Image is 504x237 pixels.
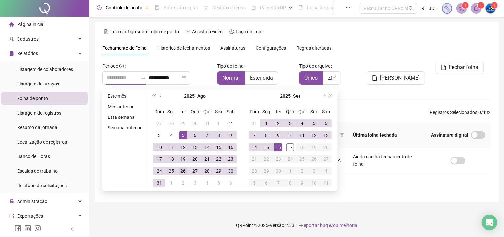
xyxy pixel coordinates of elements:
[165,141,177,153] td: 2025-08-11
[201,165,213,177] td: 2025-08-28
[213,165,225,177] td: 2025-08-29
[179,119,187,127] div: 29
[320,89,328,103] button: next-year
[153,106,165,118] th: Dom
[9,22,14,27] span: home
[164,5,198,10] span: Admissão digital
[215,143,223,151] div: 15
[213,118,225,129] td: 2025-08-01
[372,75,377,81] span: file
[320,106,332,118] th: Sáb
[177,153,189,165] td: 2025-08-19
[34,225,41,232] span: instagram
[304,75,318,81] span: Único
[213,106,225,118] th: Sex
[322,167,330,175] div: 4
[284,106,296,118] th: Qua
[70,227,75,231] span: left
[227,167,235,175] div: 30
[165,129,177,141] td: 2025-08-04
[346,5,350,10] span: ellipsis
[272,141,284,153] td: 2025-09-16
[322,179,330,187] div: 11
[286,131,294,139] div: 10
[155,179,163,187] div: 31
[284,141,296,153] td: 2025-09-17
[212,5,246,10] span: Gestão de férias
[225,177,237,189] td: 2025-09-06
[215,155,223,163] div: 22
[320,177,332,189] td: 2025-10-11
[155,155,163,163] div: 17
[217,62,244,70] span: Tipo de folha
[110,29,179,34] span: Leia o artigo sobre folha de ponto
[17,125,57,130] span: Resumo da jornada
[215,167,223,175] div: 29
[328,75,336,81] span: ZIP
[493,3,496,8] span: 1
[203,143,211,151] div: 14
[296,46,331,50] span: Regras alteradas
[203,131,211,139] div: 7
[191,155,199,163] div: 20
[298,143,306,151] div: 18
[236,29,263,34] span: Faça um tour
[298,5,303,10] span: book
[153,118,165,129] td: 2025-07-27
[322,119,330,127] div: 6
[296,118,308,129] td: 2025-09-04
[17,81,59,86] span: Listagem de atrasos
[260,165,272,177] td: 2025-09-29
[9,51,14,56] span: file
[229,29,234,34] span: history
[191,179,199,187] div: 3
[298,155,306,163] div: 25
[179,155,187,163] div: 19
[167,131,175,139] div: 4
[296,129,308,141] td: 2025-09-11
[227,131,235,139] div: 9
[201,106,213,118] th: Qui
[177,129,189,141] td: 2025-08-05
[201,153,213,165] td: 2025-08-21
[274,167,282,175] div: 30
[141,75,146,81] span: swap-right
[339,126,345,144] span: filter
[409,6,414,11] span: search
[227,179,235,187] div: 6
[308,106,320,118] th: Sex
[262,155,270,163] div: 22
[191,119,199,127] div: 30
[286,143,294,151] div: 17
[436,61,484,74] button: Fechar folha
[198,89,206,103] button: month panel
[189,177,201,189] td: 2025-09-03
[284,153,296,165] td: 2025-09-24
[189,165,201,177] td: 2025-08-27
[431,131,468,139] span: Assinatura digital
[213,177,225,189] td: 2025-09-05
[260,129,272,141] td: 2025-09-08
[177,106,189,118] th: Ter
[421,5,438,12] span: RH JUAÇO
[284,129,296,141] td: 2025-09-10
[227,119,235,127] div: 2
[17,154,50,159] span: Banco de Horas
[102,45,147,51] span: Fechamento de Folha
[486,3,496,13] img: 66582
[249,165,260,177] td: 2025-09-28
[177,177,189,189] td: 2025-09-02
[167,143,175,151] div: 11
[167,155,175,163] div: 18
[17,22,44,27] span: Página inicial
[189,141,201,153] td: 2025-08-13
[251,143,258,151] div: 14
[17,67,73,72] span: Listagem de colaboradores
[322,155,330,163] div: 27
[165,118,177,129] td: 2025-07-28
[260,141,272,153] td: 2025-09-15
[260,153,272,165] td: 2025-09-22
[225,165,237,177] td: 2025-08-30
[105,124,144,132] li: Semana anterior
[348,122,426,148] th: Última folha fechada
